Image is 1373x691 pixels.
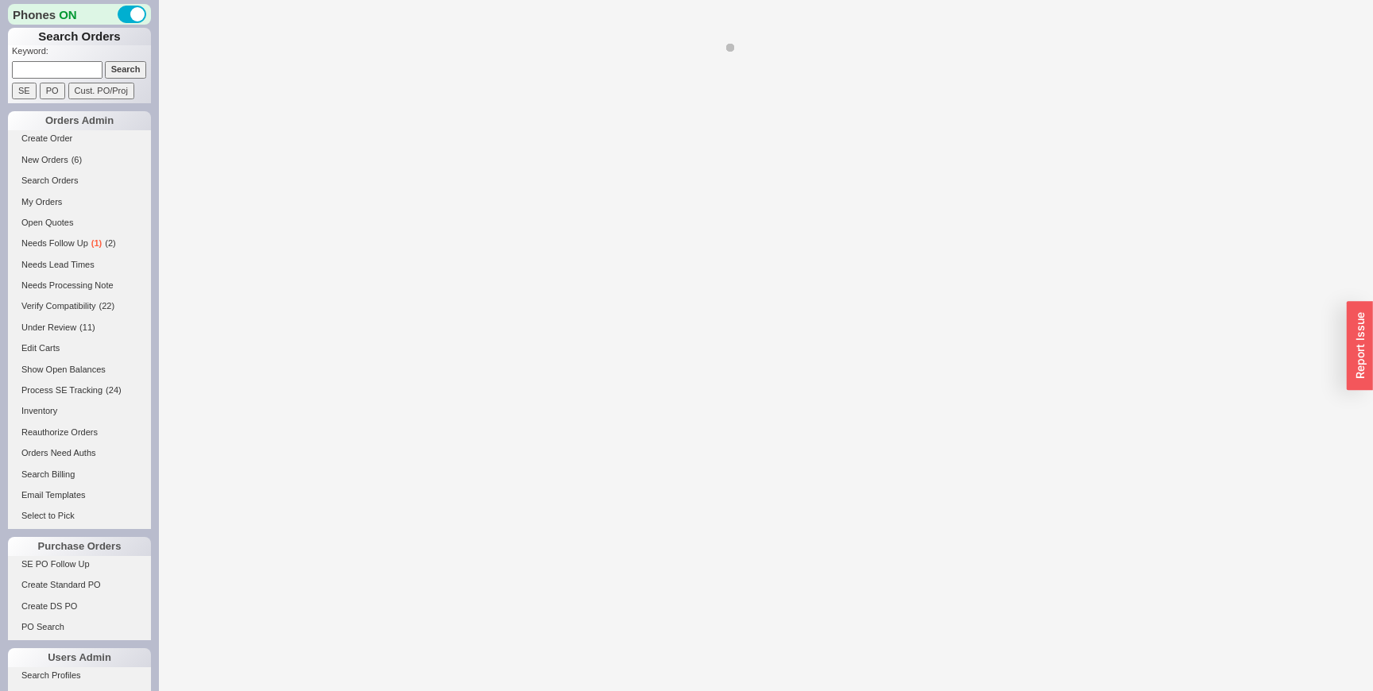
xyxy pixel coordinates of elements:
[21,155,68,164] span: New Orders
[21,322,76,332] span: Under Review
[8,172,151,189] a: Search Orders
[8,577,151,593] a: Create Standard PO
[8,361,151,378] a: Show Open Balances
[8,130,151,147] a: Create Order
[72,155,82,164] span: ( 6 )
[8,28,151,45] h1: Search Orders
[8,214,151,231] a: Open Quotes
[8,111,151,130] div: Orders Admin
[8,619,151,635] a: PO Search
[68,83,134,99] input: Cust. PO/Proj
[8,319,151,336] a: Under Review(11)
[8,648,151,667] div: Users Admin
[8,508,151,524] a: Select to Pick
[106,385,122,395] span: ( 24 )
[21,280,114,290] span: Needs Processing Note
[8,194,151,210] a: My Orders
[21,301,96,311] span: Verify Compatibility
[8,298,151,315] a: Verify Compatibility(22)
[105,238,115,248] span: ( 2 )
[8,382,151,399] a: Process SE Tracking(24)
[8,403,151,419] a: Inventory
[59,6,77,23] span: ON
[8,445,151,461] a: Orders Need Auths
[8,556,151,573] a: SE PO Follow Up
[8,537,151,556] div: Purchase Orders
[21,238,88,248] span: Needs Follow Up
[105,61,147,78] input: Search
[8,277,151,294] a: Needs Processing Note
[8,598,151,615] a: Create DS PO
[91,238,102,248] span: ( 1 )
[8,152,151,168] a: New Orders(6)
[8,487,151,504] a: Email Templates
[8,667,151,684] a: Search Profiles
[8,257,151,273] a: Needs Lead Times
[8,340,151,357] a: Edit Carts
[21,385,102,395] span: Process SE Tracking
[8,235,151,252] a: Needs Follow Up(1)(2)
[12,83,37,99] input: SE
[8,4,151,25] div: Phones
[79,322,95,332] span: ( 11 )
[99,301,115,311] span: ( 22 )
[8,424,151,441] a: Reauthorize Orders
[12,45,151,61] p: Keyword:
[40,83,65,99] input: PO
[8,466,151,483] a: Search Billing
